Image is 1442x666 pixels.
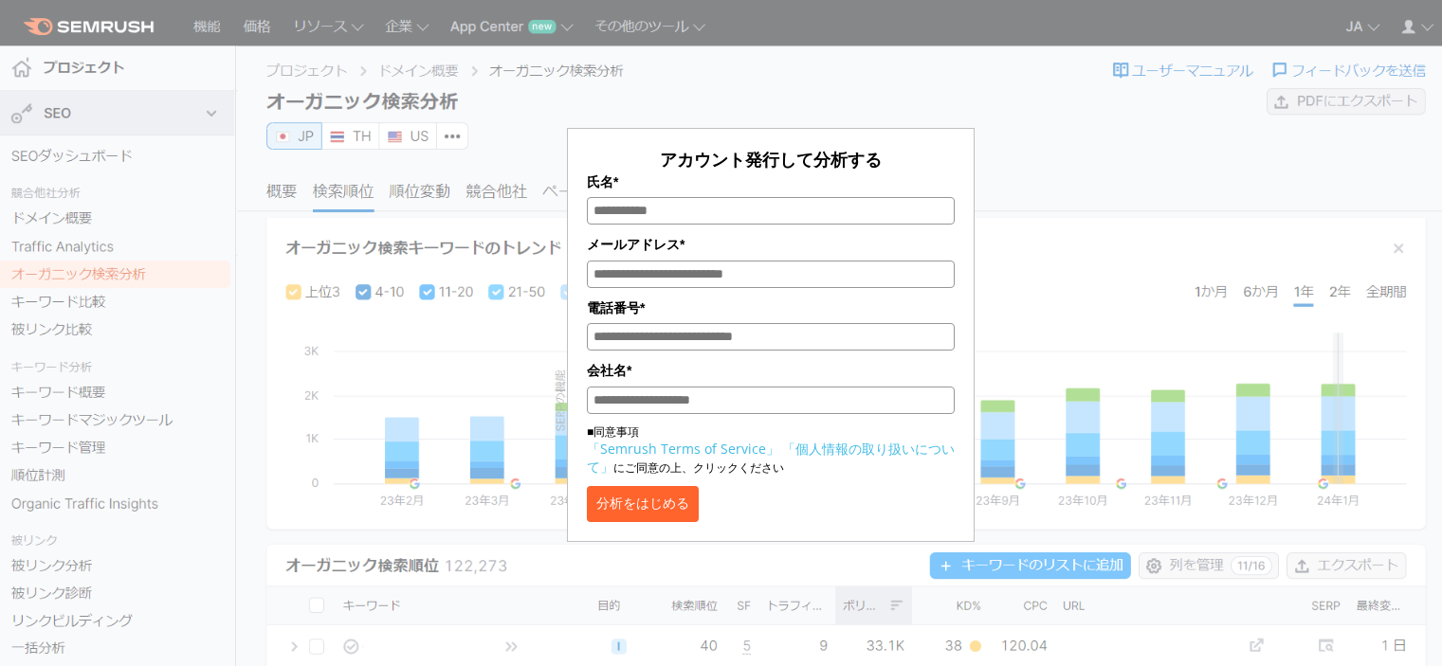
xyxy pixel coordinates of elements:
[587,440,779,458] a: 「Semrush Terms of Service」
[660,148,882,171] span: アカウント発行して分析する
[587,297,955,318] label: 電話番号*
[587,440,955,476] a: 「個人情報の取り扱いについて」
[587,234,955,255] label: メールアドレス*
[587,423,955,477] p: ■同意事項 にご同意の上、クリックください
[587,486,699,522] button: 分析をはじめる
